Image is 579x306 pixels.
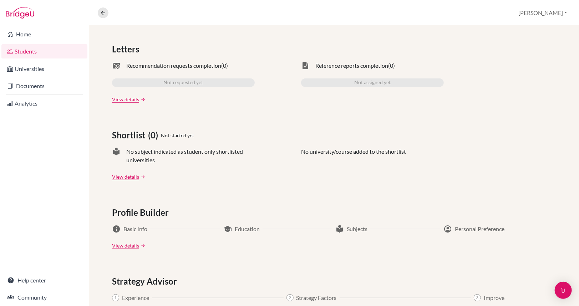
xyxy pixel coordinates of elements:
[474,294,481,301] span: 3
[1,96,87,111] a: Analytics
[112,43,142,56] span: Letters
[148,129,161,142] span: (0)
[122,294,149,302] span: Experience
[112,225,121,233] span: info
[515,6,570,20] button: [PERSON_NAME]
[112,294,119,301] span: 1
[139,97,146,102] a: arrow_forward
[286,294,294,301] span: 2
[112,275,180,288] span: Strategy Advisor
[1,290,87,305] a: Community
[354,78,391,87] span: Not assigned yet
[555,282,572,299] div: Open Intercom Messenger
[1,62,87,76] a: Universities
[112,61,121,70] span: mark_email_read
[1,44,87,58] a: Students
[112,147,121,164] span: local_library
[6,7,34,19] img: Bridge-U
[315,61,388,70] span: Reference reports completion
[1,79,87,93] a: Documents
[296,294,337,302] span: Strategy Factors
[126,147,255,164] span: No subject indicated as student only shortlisted universities
[139,243,146,248] a: arrow_forward
[301,61,310,70] span: task
[221,61,228,70] span: (0)
[164,78,203,87] span: Not requested yet
[335,225,344,233] span: local_library
[301,147,406,164] p: No university/course added to the shortlist
[388,61,395,70] span: (0)
[455,225,504,233] span: Personal Preference
[1,273,87,287] a: Help center
[443,225,452,233] span: account_circle
[1,27,87,41] a: Home
[112,129,148,142] span: Shortlist
[112,242,139,249] a: View details
[123,225,147,233] span: Basic Info
[139,174,146,179] a: arrow_forward
[223,225,232,233] span: school
[112,206,172,219] span: Profile Builder
[126,61,221,70] span: Recommendation requests completion
[484,294,504,302] span: Improve
[112,173,139,180] a: View details
[161,132,194,139] span: Not started yet
[235,225,260,233] span: Education
[112,96,139,103] a: View details
[347,225,367,233] span: Subjects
